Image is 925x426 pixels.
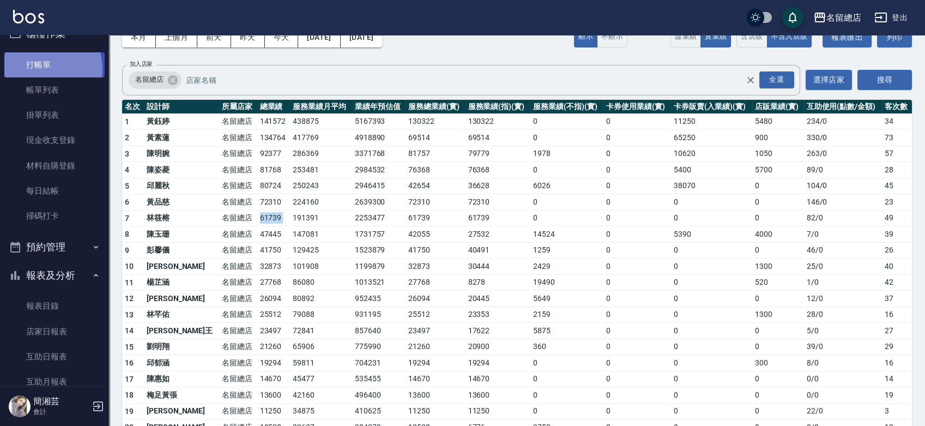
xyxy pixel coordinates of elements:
[352,130,406,146] td: 4918890
[700,26,731,47] button: 實業績
[298,27,340,47] button: [DATE]
[125,326,134,335] span: 14
[352,242,406,259] td: 1523879
[257,210,291,226] td: 61739
[352,339,406,355] td: 775990
[219,162,257,178] td: 名留總店
[465,291,531,307] td: 20445
[530,242,603,259] td: 1259
[671,210,752,226] td: 0
[352,259,406,275] td: 1199879
[804,113,882,130] td: 234 / 0
[882,100,912,114] th: 客次數
[752,307,803,323] td: 1300
[882,323,912,339] td: 27
[752,130,803,146] td: 900
[671,242,752,259] td: 0
[219,113,257,130] td: 名留總店
[144,355,219,371] td: 邱郁涵
[4,52,105,77] a: 打帳單
[530,323,603,339] td: 5875
[4,77,105,103] a: 帳單列表
[290,291,352,307] td: 80892
[290,323,352,339] td: 72841
[671,274,752,291] td: 0
[144,339,219,355] td: 劉明翔
[752,194,803,211] td: 0
[144,274,219,291] td: 楊芷涵
[804,307,882,323] td: 28 / 0
[352,274,406,291] td: 1013521
[406,242,465,259] td: 41750
[125,197,129,206] span: 6
[125,262,134,271] span: 10
[406,259,465,275] td: 32873
[465,146,531,162] td: 79779
[603,178,671,194] td: 0
[257,291,291,307] td: 26094
[465,210,531,226] td: 61739
[352,226,406,243] td: 1731757
[752,274,803,291] td: 520
[465,194,531,211] td: 72310
[125,117,129,126] span: 1
[743,73,758,88] button: Clear
[4,203,105,229] a: 掃碼打卡
[574,26,597,47] button: 顯示
[125,165,129,174] span: 4
[144,210,219,226] td: 林筱榕
[804,323,882,339] td: 5 / 0
[219,194,257,211] td: 名留總店
[465,178,531,194] td: 36628
[530,259,603,275] td: 2429
[759,71,794,88] div: 全選
[125,230,129,238] span: 8
[257,259,291,275] td: 32873
[823,27,872,47] a: 報表匯出
[257,274,291,291] td: 27768
[144,291,219,307] td: [PERSON_NAME]
[4,261,105,290] button: 報表及分析
[603,162,671,178] td: 0
[603,194,671,211] td: 0
[767,26,812,47] button: 不含入店販
[882,259,912,275] td: 40
[530,146,603,162] td: 1978
[882,178,912,194] td: 45
[826,11,861,25] div: 名留總店
[130,60,153,68] label: 加入店家
[129,74,170,85] span: 名留總店
[352,100,406,114] th: 業績年預估值
[804,100,882,114] th: 互助使用(點數/金額)
[671,194,752,211] td: 0
[882,130,912,146] td: 73
[804,371,882,387] td: 0 / 0
[257,307,291,323] td: 25512
[465,307,531,323] td: 23353
[4,233,105,261] button: 預約管理
[406,194,465,211] td: 72310
[257,194,291,211] td: 72310
[290,226,352,243] td: 147081
[603,339,671,355] td: 0
[406,355,465,371] td: 19294
[125,375,134,383] span: 17
[219,371,257,387] td: 名留總店
[465,355,531,371] td: 19294
[125,182,129,190] span: 5
[144,146,219,162] td: 陳明婉
[752,178,803,194] td: 0
[406,146,465,162] td: 81757
[406,130,465,146] td: 69514
[144,162,219,178] td: 陳姿菱
[752,242,803,259] td: 0
[406,291,465,307] td: 26094
[219,210,257,226] td: 名留總店
[465,323,531,339] td: 17622
[465,226,531,243] td: 27532
[265,27,299,47] button: 今天
[125,358,134,367] span: 16
[804,274,882,291] td: 1 / 0
[603,291,671,307] td: 0
[882,162,912,178] td: 28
